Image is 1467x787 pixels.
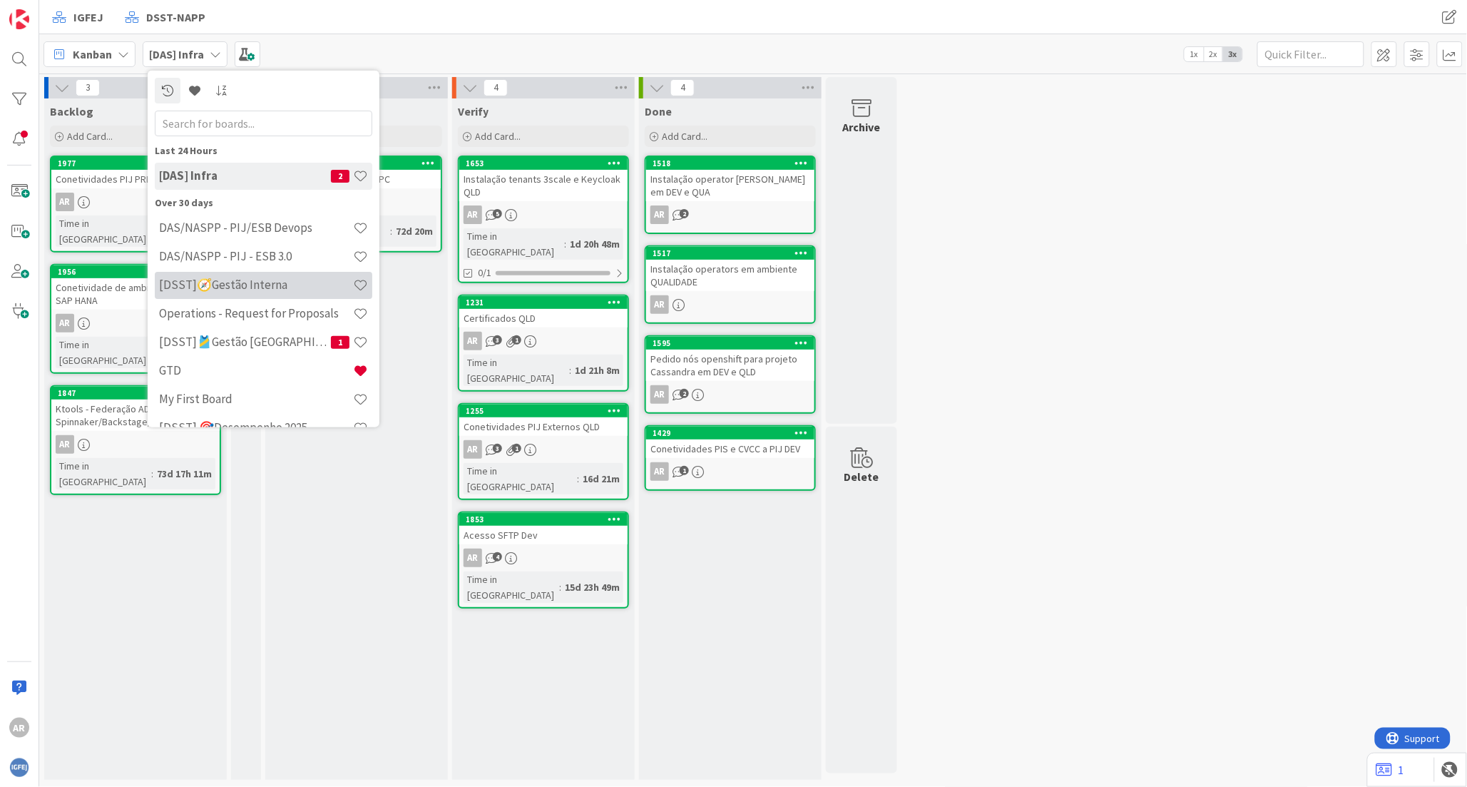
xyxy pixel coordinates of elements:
[459,405,628,417] div: 1255
[579,471,623,487] div: 16d 21m
[650,385,669,404] div: AR
[670,79,695,96] span: 4
[680,389,689,398] span: 2
[56,337,151,368] div: Time in [GEOGRAPHIC_DATA]
[493,552,502,562] span: 4
[51,170,220,188] div: Conetividades PIJ PRD
[464,463,577,494] div: Time in [GEOGRAPHIC_DATA]
[50,104,93,118] span: Backlog
[159,392,353,406] h4: My First Board
[73,9,103,26] span: IGFEJ
[392,223,436,239] div: 72d 20m
[561,579,623,595] div: 15d 23h 49m
[464,355,569,386] div: Time in [GEOGRAPHIC_DATA]
[646,295,814,314] div: AR
[159,335,331,349] h4: [DSST]🎽Gestão [GEOGRAPHIC_DATA]
[844,468,879,485] div: Delete
[9,758,29,778] img: avatar
[464,549,482,567] div: AR
[459,296,628,309] div: 1231
[153,466,215,482] div: 73d 17h 11m
[459,405,628,436] div: 1255Conetividades PIJ Externos QLD
[9,718,29,738] div: AR
[1185,47,1204,61] span: 1x
[466,514,628,524] div: 1853
[51,400,220,431] div: Ktools - Federação AD PRD Spinnaker/Backstage/Gitlab
[564,236,566,252] span: :
[646,260,814,291] div: Instalação operators em ambiente QUALIDADE
[650,462,669,481] div: AR
[459,309,628,328] div: Certificados QLD
[459,513,628,526] div: 1853
[569,362,571,378] span: :
[653,428,814,438] div: 1429
[464,440,482,459] div: AR
[843,118,881,136] div: Archive
[1223,47,1242,61] span: 3x
[653,338,814,348] div: 1595
[331,169,349,182] span: 2
[459,549,628,567] div: AR
[1376,761,1404,778] a: 1
[51,278,220,310] div: Conetividade de ambiente de DEV a SAP HANA
[458,104,489,118] span: Verify
[58,388,220,398] div: 1847
[466,298,628,308] div: 1231
[155,110,372,136] input: Search for boards...
[390,223,392,239] span: :
[646,337,814,350] div: 1595
[646,157,814,201] div: 1518Instalação operator [PERSON_NAME] em DEV e QUA
[646,385,814,404] div: AR
[459,157,628,170] div: 1653
[512,444,521,453] span: 1
[464,205,482,224] div: AR
[464,228,564,260] div: Time in [GEOGRAPHIC_DATA]
[56,314,74,332] div: AR
[650,295,669,314] div: AR
[58,158,220,168] div: 1977
[646,170,814,201] div: Instalação operator [PERSON_NAME] em DEV e QUA
[51,435,220,454] div: AR
[493,335,502,345] span: 3
[464,572,559,603] div: Time in [GEOGRAPHIC_DATA]
[459,417,628,436] div: Conetividades PIJ Externos QLD
[566,236,623,252] div: 1d 20h 48m
[44,4,112,30] a: IGFEJ
[653,248,814,258] div: 1517
[478,265,491,280] span: 0/1
[159,420,353,435] h4: [DSST] 🎯Desempenho 2025
[1204,47,1223,61] span: 2x
[9,9,29,29] img: Visit kanbanzone.com
[577,471,579,487] span: :
[155,195,372,210] div: Over 30 days
[646,205,814,224] div: AR
[51,157,220,188] div: 1977Conetividades PIJ PRD
[76,79,100,96] span: 3
[51,314,220,332] div: AR
[56,215,151,247] div: Time in [GEOGRAPHIC_DATA]
[51,265,220,278] div: 1956
[56,458,151,489] div: Time in [GEOGRAPHIC_DATA]
[73,46,112,63] span: Kanban
[159,249,353,263] h4: DAS/NASPP - PIJ - ESB 3.0
[646,247,814,260] div: 1517
[51,387,220,400] div: 1847
[646,247,814,291] div: 1517Instalação operators em ambiente QUALIDADE
[459,332,628,350] div: AR
[466,406,628,416] div: 1255
[159,363,353,377] h4: GTD
[459,513,628,544] div: 1853Acesso SFTP Dev
[459,526,628,544] div: Acesso SFTP Dev
[459,205,628,224] div: AR
[646,427,814,440] div: 1429
[646,462,814,481] div: AR
[51,193,220,211] div: AR
[155,143,372,158] div: Last 24 Hours
[459,440,628,459] div: AR
[1257,41,1364,67] input: Quick Filter...
[459,170,628,201] div: Instalação tenants 3scale e Keycloak QLD
[645,104,672,118] span: Done
[650,205,669,224] div: AR
[159,278,353,292] h4: [DSST]🧭Gestão Interna
[646,337,814,381] div: 1595Pedido nós openshift para projeto Cassandra em DEV e QLD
